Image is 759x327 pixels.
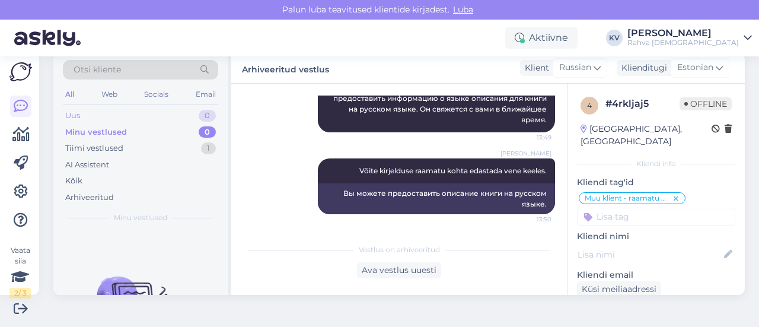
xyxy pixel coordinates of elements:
[74,64,121,76] span: Otsi kliente
[577,158,735,169] div: Kliendi info
[199,110,216,122] div: 0
[505,27,578,49] div: Aktiivne
[318,183,555,214] div: Вы можете предоставить описание книги на русском языке.
[449,4,477,15] span: Luba
[577,176,735,189] p: Kliendi tag'id
[587,101,592,110] span: 4
[9,245,31,299] div: Vaata siia
[99,87,120,102] div: Web
[559,61,591,74] span: Russian
[627,28,739,38] div: [PERSON_NAME]
[677,61,713,74] span: Estonian
[507,215,551,224] span: 13:50
[627,38,739,47] div: Rahva [DEMOGRAPHIC_DATA]
[680,97,732,110] span: Offline
[500,149,551,158] span: [PERSON_NAME]
[581,123,712,148] div: [GEOGRAPHIC_DATA], [GEOGRAPHIC_DATA]
[65,175,82,187] div: Kõik
[65,192,114,204] div: Arhiveeritud
[577,230,735,243] p: Kliendi nimi
[627,28,752,47] a: [PERSON_NAME]Rahva [DEMOGRAPHIC_DATA]
[357,262,441,278] div: Ava vestlus uuesti
[193,87,218,102] div: Email
[605,97,680,111] div: # 4rkljaj5
[65,142,123,154] div: Tiimi vestlused
[63,87,76,102] div: All
[585,195,672,202] span: Muu klient - raamatu müügile andmine
[65,110,80,122] div: Uus
[507,133,551,142] span: 13:49
[142,87,171,102] div: Socials
[577,208,735,226] input: Lisa tag
[578,248,722,261] input: Lisa nimi
[201,142,216,154] div: 1
[577,281,661,297] div: Küsi meiliaadressi
[359,245,440,255] span: Vestlus on arhiveeritud
[9,62,32,81] img: Askly Logo
[199,126,216,138] div: 0
[617,62,667,74] div: Klienditugi
[9,288,31,299] div: 2 / 3
[577,269,735,281] p: Kliendi email
[606,30,623,46] div: KV
[114,212,167,223] span: Minu vestlused
[65,126,127,138] div: Minu vestlused
[65,159,109,171] div: AI Assistent
[242,60,329,76] label: Arhiveeritud vestlus
[520,62,549,74] div: Klient
[359,166,547,175] span: Võite kirjelduse raamatu kohta edastada vene keeles.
